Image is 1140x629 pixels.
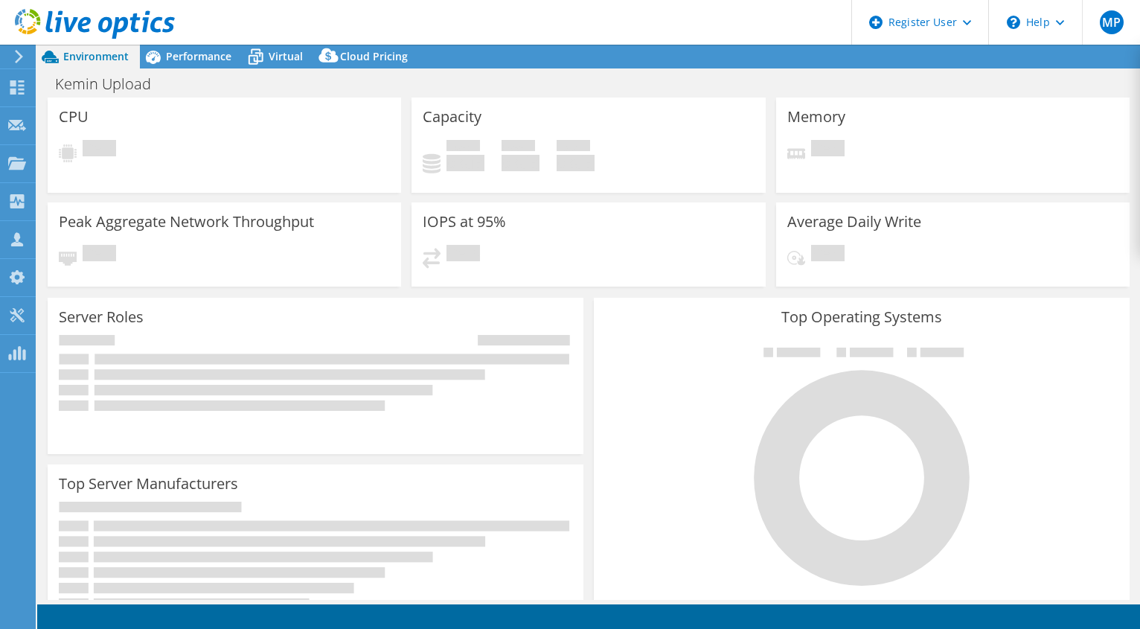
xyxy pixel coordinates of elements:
[83,140,116,160] span: Pending
[1007,16,1020,29] svg: \n
[787,109,845,125] h3: Memory
[557,140,590,155] span: Total
[48,76,174,92] h1: Kemin Upload
[1100,10,1124,34] span: MP
[166,49,231,63] span: Performance
[59,309,144,325] h3: Server Roles
[446,245,480,265] span: Pending
[59,109,89,125] h3: CPU
[502,140,535,155] span: Free
[446,155,484,171] h4: 0 GiB
[502,155,539,171] h4: 0 GiB
[811,140,845,160] span: Pending
[811,245,845,265] span: Pending
[446,140,480,155] span: Used
[423,109,481,125] h3: Capacity
[340,49,408,63] span: Cloud Pricing
[787,214,921,230] h3: Average Daily Write
[423,214,506,230] h3: IOPS at 95%
[557,155,595,171] h4: 0 GiB
[605,309,1118,325] h3: Top Operating Systems
[63,49,129,63] span: Environment
[59,476,238,492] h3: Top Server Manufacturers
[269,49,303,63] span: Virtual
[59,214,314,230] h3: Peak Aggregate Network Throughput
[83,245,116,265] span: Pending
